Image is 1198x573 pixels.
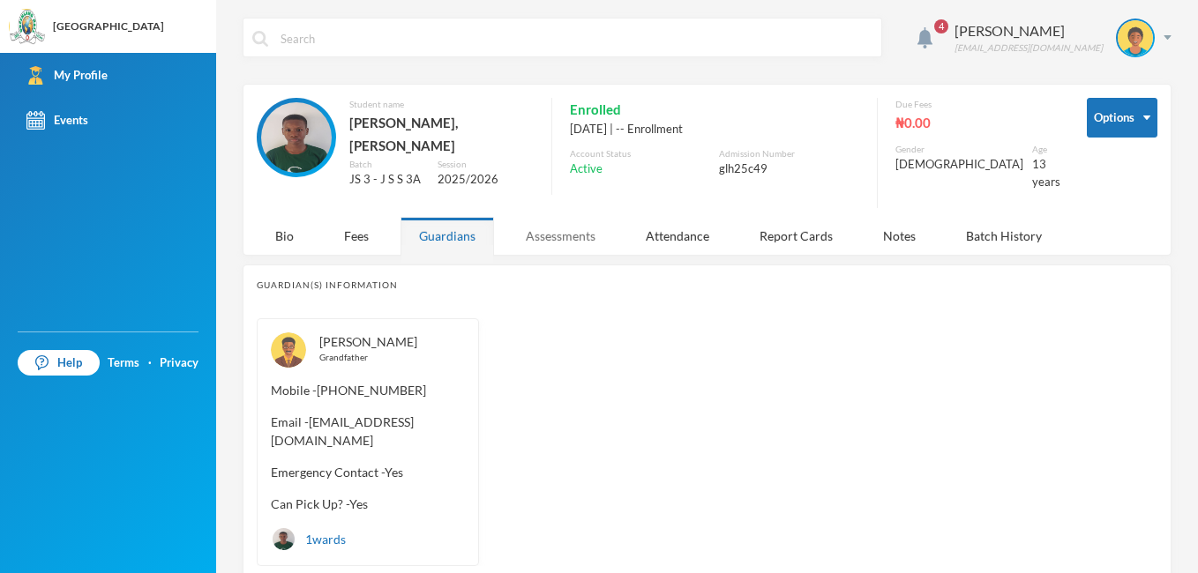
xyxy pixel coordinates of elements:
div: Account Status [570,147,710,160]
div: ₦0.00 [895,111,1060,134]
div: Assessments [507,217,614,255]
img: logo [10,10,45,45]
div: My Profile [26,66,108,85]
input: Search [279,19,872,58]
img: STUDENT [1118,20,1153,56]
div: [EMAIL_ADDRESS][DOMAIN_NAME] [955,41,1103,55]
a: Terms [108,354,139,372]
div: [PERSON_NAME], [PERSON_NAME] [349,111,534,158]
div: [DATE] | -- Enrollment [570,121,859,138]
div: Grandfather [319,351,465,364]
div: Batch [349,158,424,171]
span: 4 [934,19,948,33]
div: Fees [326,217,387,255]
span: Emergency Contact - Yes [271,463,465,481]
img: search [252,31,268,47]
span: Mobile - [PHONE_NUMBER] [271,381,465,399]
div: Guardians [401,217,494,255]
div: Age [1032,143,1060,156]
div: 1 wards [271,526,346,552]
div: 13 years [1032,156,1060,190]
div: Bio [257,217,312,255]
div: glh25c49 [719,160,859,178]
div: Student name [349,98,534,111]
div: Admission Number [719,147,859,160]
div: Report Cards [741,217,851,255]
div: [DEMOGRAPHIC_DATA] [895,156,1023,174]
div: Guardian(s) Information [257,279,1157,292]
img: STUDENT [273,528,295,550]
span: Active [570,160,603,178]
span: Email - [EMAIL_ADDRESS][DOMAIN_NAME] [271,413,465,450]
div: 2025/2026 [438,171,535,189]
div: [PERSON_NAME] [319,332,465,368]
img: STUDENT [261,102,332,173]
div: JS 3 - J S S 3A [349,171,424,189]
div: Events [26,111,88,130]
a: Privacy [160,354,198,372]
div: Gender [895,143,1023,156]
div: Session [438,158,535,171]
div: Batch History [947,217,1060,255]
img: GUARDIAN [271,332,306,368]
a: Help [18,350,100,376]
div: [GEOGRAPHIC_DATA] [53,19,164,34]
div: Due Fees [895,98,1060,111]
span: Can Pick Up? - Yes [271,495,465,513]
div: Attendance [627,217,728,255]
div: · [148,354,152,372]
div: [PERSON_NAME] [955,20,1103,41]
button: Options [1087,98,1157,138]
div: Notes [865,217,934,255]
span: Enrolled [570,98,621,121]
